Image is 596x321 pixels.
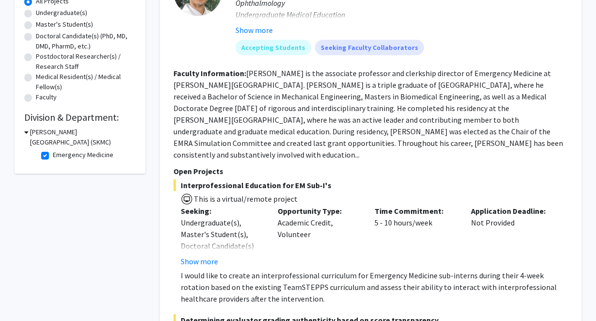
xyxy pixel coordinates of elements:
label: Medical Resident(s) / Medical Fellow(s) [36,72,136,92]
div: Undergraduate(s), Master's Student(s), Doctoral Candidate(s) (PhD, MD, DMD, PharmD, etc.), Faculty [181,217,263,275]
iframe: Chat [7,277,41,314]
p: Application Deadline: [471,205,553,217]
span: This is a virtual/remote project [193,194,298,204]
p: I would like to create an interprofessional curriculum for Emergency Medicine sub-interns during ... [181,270,568,305]
label: Postdoctoral Researcher(s) / Research Staff [36,51,136,72]
p: Opportunity Type: [278,205,360,217]
h2: Division & Department: [24,112,136,123]
fg-read-more: [PERSON_NAME] is the associate professor and clerkship director of Emergency Medicine at [PERSON_... [173,68,563,160]
label: Master's Student(s) [36,19,93,30]
mat-chip: Seeking Faculty Collaborators [315,40,424,55]
h3: [PERSON_NAME][GEOGRAPHIC_DATA] (SKMC) [30,127,136,147]
span: Interprofessional Education for EM Sub-I's [173,179,568,191]
mat-chip: Accepting Students [235,40,311,55]
button: Show more [181,256,218,267]
p: Seeking: [181,205,263,217]
div: 5 - 10 hours/week [367,205,464,267]
div: Not Provided [464,205,561,267]
p: Open Projects [173,165,568,177]
label: Faculty [36,92,57,102]
label: Emergency Medicine [53,150,113,160]
label: Doctoral Candidate(s) (PhD, MD, DMD, PharmD, etc.) [36,31,136,51]
button: Show more [235,24,273,36]
div: Academic Credit, Volunteer [270,205,367,267]
label: Undergraduate(s) [36,8,87,18]
p: Time Commitment: [375,205,457,217]
b: Faculty Information: [173,68,246,78]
